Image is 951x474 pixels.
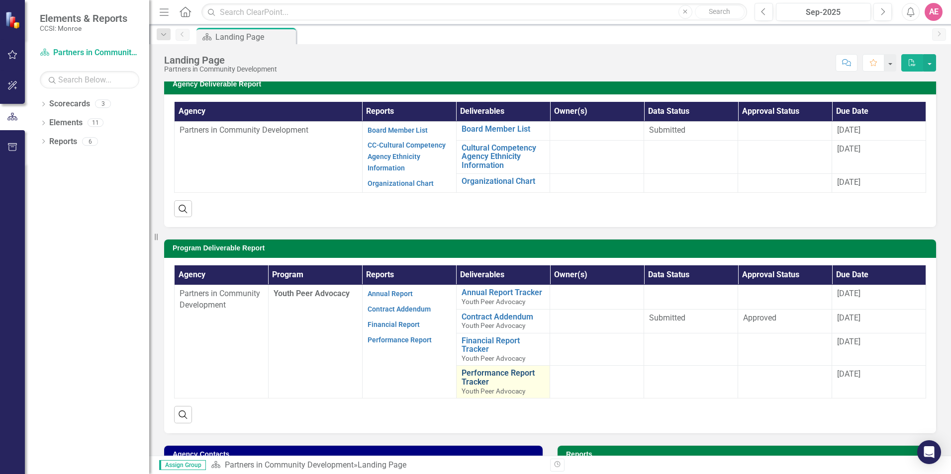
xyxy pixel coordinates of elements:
td: Double-Click to Edit [738,333,832,366]
a: Annual Report [368,290,413,298]
input: Search Below... [40,71,139,88]
div: » [211,460,543,471]
td: Double-Click to Edit Right Click for Context Menu [456,333,550,366]
h3: Reports [566,451,931,458]
div: Sep-2025 [779,6,867,18]
a: Financial Report [368,320,420,328]
span: [DATE] [837,177,860,187]
span: Elements & Reports [40,12,127,24]
td: Double-Click to Edit Right Click for Context Menu [456,173,550,192]
span: [DATE] [837,289,860,298]
a: Board Member List [462,125,545,134]
span: Youth Peer Advocacy [462,387,525,395]
div: 6 [82,137,98,146]
span: [DATE] [837,369,860,379]
span: Youth Peer Advocacy [462,321,525,329]
td: Double-Click to Edit Right Click for Context Menu [456,140,550,173]
span: Submitted [649,125,685,135]
button: Search [695,5,745,19]
p: Partners in Community Development [180,125,357,136]
div: Open Intercom Messenger [917,440,941,464]
a: Contract Addendum [368,305,431,313]
img: ClearPoint Strategy [5,11,22,28]
span: Youth Peer Advocacy [462,354,525,362]
button: Sep-2025 [776,3,871,21]
a: Organizational Chart [462,177,545,186]
td: Double-Click to Edit [644,366,738,398]
td: Double-Click to Edit [644,285,738,309]
td: Double-Click to Edit [644,140,738,173]
a: Annual Report Tracker [462,288,545,297]
a: Board Member List [368,126,428,134]
h3: Agency Deliverable Report [173,80,931,88]
a: Partners in Community Development [225,460,354,470]
td: Double-Click to Edit Right Click for Context Menu [456,285,550,309]
span: [DATE] [837,337,860,346]
span: [DATE] [837,125,860,135]
h3: Program Deliverable Report [173,244,931,252]
td: Double-Click to Edit [644,333,738,366]
td: Double-Click to Edit [644,173,738,192]
td: Double-Click to Edit [644,309,738,333]
a: Cultural Competency Agency Ethnicity Information [462,144,545,170]
span: Search [709,7,730,15]
a: CC-Cultural Competency Agency Ethnicity Information [368,141,446,172]
td: Double-Click to Edit [738,173,832,192]
td: Double-Click to Edit [738,121,832,140]
a: Financial Report Tracker [462,336,545,354]
div: 11 [88,119,103,127]
a: Scorecards [49,98,90,110]
h3: Agency Contacts [173,451,538,458]
a: Elements [49,117,83,129]
span: Submitted [649,313,685,322]
td: Double-Click to Edit [644,121,738,140]
input: Search ClearPoint... [201,3,747,21]
span: Youth Peer Advocacy [462,298,525,306]
td: Double-Click to Edit Right Click for Context Menu [456,121,550,140]
div: Landing Page [215,31,293,43]
span: [DATE] [837,144,860,154]
span: Assign Group [159,460,206,470]
a: Performance Report [368,336,432,344]
span: [DATE] [837,313,860,322]
a: Partners in Community Development [40,47,139,59]
a: Organizational Chart [368,179,434,187]
td: Double-Click to Edit [738,366,832,398]
td: Double-Click to Edit Right Click for Context Menu [456,366,550,398]
span: Approved [743,313,776,322]
small: CCSI: Monroe [40,24,127,32]
p: Partners in Community Development [180,288,263,311]
a: Reports [49,136,77,148]
div: 3 [95,100,111,108]
span: Youth Peer Advocacy [274,289,350,298]
td: Double-Click to Edit [738,309,832,333]
a: Performance Report Tracker [462,369,545,386]
div: Landing Page [164,55,277,66]
div: Landing Page [358,460,406,470]
button: AE [925,3,943,21]
td: Double-Click to Edit [738,285,832,309]
div: Partners in Community Development [164,66,277,73]
td: Double-Click to Edit [738,140,832,173]
a: Contract Addendum [462,313,545,321]
td: Double-Click to Edit Right Click for Context Menu [456,309,550,333]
